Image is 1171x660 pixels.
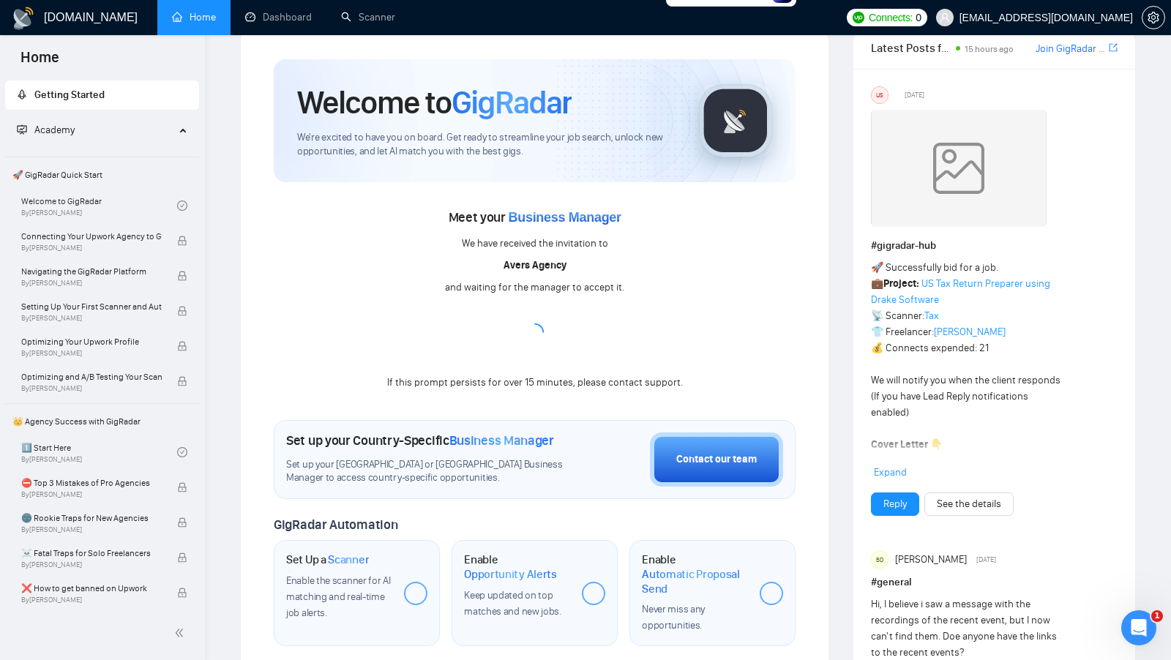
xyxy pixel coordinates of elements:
span: fund-projection-screen [17,124,27,135]
li: Getting Started [5,80,199,110]
span: Setting Up Your First Scanner and Auto-Bidder [21,299,162,314]
span: lock [177,482,187,492]
span: ☠️ Fatal Traps for Solo Freelancers [21,546,162,560]
span: Academy [34,124,75,136]
span: Navigating the GigRadar Platform [21,264,162,279]
b: Avers Agency [504,259,566,271]
h1: Enable [464,552,570,581]
span: By [PERSON_NAME] [21,279,162,288]
a: 1️⃣ Start HereBy[PERSON_NAME] [21,436,177,468]
a: Welcome to GigRadarBy[PERSON_NAME] [21,190,177,222]
img: upwork-logo.png [853,12,864,23]
span: [PERSON_NAME] [895,552,967,568]
div: US [872,87,888,103]
h1: Set Up a [286,552,369,567]
a: searchScanner [341,11,395,23]
button: See the details [924,492,1014,516]
span: By [PERSON_NAME] [21,349,162,358]
span: We're excited to have you on board. Get ready to streamline your job search, unlock new opportuni... [297,131,676,159]
button: Contact our team [650,432,783,487]
span: check-circle [177,447,187,457]
span: Latest Posts from the GigRadar Community [871,39,951,57]
strong: Project: [883,277,919,290]
span: By [PERSON_NAME] [21,314,162,323]
span: Meet your [449,209,621,225]
h1: # gigradar-hub [871,238,1118,254]
span: lock [177,236,187,246]
span: ⛔ Top 3 Mistakes of Pro Agencies [21,476,162,490]
span: By [PERSON_NAME] [21,596,162,604]
span: Optimizing and A/B Testing Your Scanner for Better Results [21,370,162,384]
span: rocket [17,89,27,100]
span: setting [1142,12,1164,23]
button: Reply [871,492,919,516]
span: lock [177,517,187,528]
a: dashboardDashboard [245,11,312,23]
span: Connects: [869,10,913,26]
span: GigRadar [452,83,572,122]
span: By [PERSON_NAME] [21,384,162,393]
div: Contact our team [676,451,757,468]
span: Optimizing Your Upwork Profile [21,334,162,349]
div: BD [872,552,888,568]
span: [DATE] [976,553,996,566]
span: Business Manager [509,210,621,225]
span: Set up your [GEOGRAPHIC_DATA] or [GEOGRAPHIC_DATA] Business Manager to access country-specific op... [286,458,577,486]
a: [PERSON_NAME] [934,326,1006,338]
h1: Set up your Country-Specific [286,432,554,449]
span: 🚀 GigRadar Quick Start [7,160,198,190]
a: export [1109,41,1118,55]
span: lock [177,306,187,316]
span: GigRadar Automation [274,517,397,533]
span: Business Manager [449,432,554,449]
span: user [940,12,950,23]
h1: Enable [642,552,748,596]
span: ❌ How to get banned on Upwork [21,581,162,596]
span: Scanner [328,552,369,567]
span: 🌚 Rookie Traps for New Agencies [21,511,162,525]
span: [DATE] [905,89,924,102]
span: 15 hours ago [965,44,1014,54]
span: lock [177,271,187,281]
a: US Tax Return Preparer using Drake Software [871,277,1050,306]
span: Getting Started [34,89,105,101]
span: By [PERSON_NAME] [21,244,162,252]
strong: Cover Letter 👇 [871,438,943,451]
span: 1 [1151,610,1163,622]
h1: # general [871,574,1118,590]
span: Home [9,47,71,78]
span: 👑 Agency Success with GigRadar [7,407,198,436]
span: check-circle [177,200,187,211]
span: loading [526,323,544,341]
span: Opportunity Alerts [464,567,557,582]
span: Never miss any opportunities. [642,603,705,631]
div: If this prompt persists for over 15 minutes, please contact support. [387,375,683,391]
span: By [PERSON_NAME] [21,525,162,534]
div: and waiting for the manager to accept it. [445,280,624,296]
span: lock [177,552,187,563]
span: lock [177,341,187,351]
span: Enable the scanner for AI matching and real-time job alerts. [286,574,391,619]
span: Automatic Proposal Send [642,567,748,596]
span: 0 [916,10,921,26]
h1: Welcome to [297,83,572,122]
span: Academy [17,124,75,136]
button: setting [1142,6,1165,29]
span: lock [177,588,187,598]
span: Connecting Your Upwork Agency to GigRadar [21,229,162,244]
img: gigradar-logo.png [699,84,772,157]
span: Keep updated on top matches and new jobs. [464,589,561,618]
span: export [1109,42,1118,53]
a: Tax [924,310,939,322]
div: We have received the invitation to [462,236,608,252]
a: Join GigRadar Slack Community [1036,41,1106,57]
span: By [PERSON_NAME] [21,560,162,569]
span: double-left [174,626,189,640]
a: Reply [883,496,907,512]
span: Expand [874,466,907,479]
iframe: Intercom live chat [1121,610,1156,645]
span: lock [177,376,187,386]
span: By [PERSON_NAME] [21,490,162,499]
a: homeHome [172,11,216,23]
a: See the details [937,496,1001,512]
